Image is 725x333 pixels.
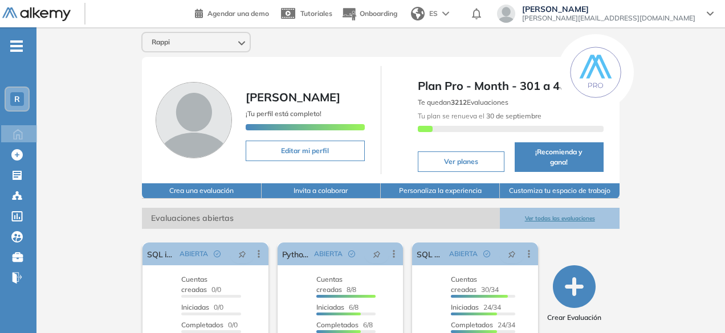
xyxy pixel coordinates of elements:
[181,303,209,311] span: Iniciadas
[411,7,425,20] img: world
[246,141,364,161] button: Editar mi perfil
[195,6,269,19] a: Agendar una demo
[152,38,170,47] span: Rappi
[147,242,175,265] a: SQL integrador
[180,249,208,259] span: ABIERTA
[10,45,23,47] i: -
[500,208,619,229] button: Ver todas las evaluaciones
[246,109,321,118] span: ¡Tu perfil está completo!
[282,242,310,265] a: Python - Growth
[156,82,232,158] img: Foto de perfil
[418,112,541,120] span: Tu plan se renueva el
[348,250,355,257] span: check-circle
[451,303,479,311] span: Iniciadas
[417,242,445,265] a: SQL Avanzado - Growth
[515,142,604,172] button: ¡Recomienda y gana!
[442,11,449,16] img: arrow
[381,183,500,199] button: Personaliza la experiencia
[14,94,20,104] span: R
[314,249,343,259] span: ABIERTA
[207,9,269,18] span: Agendar una demo
[341,2,397,26] button: Onboarding
[142,183,261,199] button: Crea una evaluación
[522,14,695,23] span: [PERSON_NAME][EMAIL_ADDRESS][DOMAIN_NAME]
[316,303,344,311] span: Iniciadas
[300,9,332,18] span: Tutoriales
[484,112,541,120] b: 30 de septiembre
[451,275,477,294] span: Cuentas creadas
[451,320,493,329] span: Completados
[451,320,515,329] span: 24/34
[429,9,438,19] span: ES
[500,183,619,199] button: Customiza tu espacio de trabajo
[246,90,340,104] span: [PERSON_NAME]
[316,303,359,311] span: 6/8
[418,151,504,172] button: Ver planes
[451,98,467,106] b: 3212
[483,250,490,257] span: check-circle
[418,77,604,94] span: Plan Pro - Month - 301 a 400
[522,5,695,14] span: [PERSON_NAME]
[451,303,501,311] span: 24/34
[214,250,221,257] span: check-circle
[230,245,255,263] button: pushpin
[364,245,389,263] button: pushpin
[373,249,381,258] span: pushpin
[316,320,373,329] span: 6/8
[316,275,356,294] span: 8/8
[2,7,71,22] img: Logo
[449,249,478,259] span: ABIERTA
[451,275,499,294] span: 30/34
[181,320,238,329] span: 0/0
[360,9,397,18] span: Onboarding
[418,98,508,106] span: Te quedan Evaluaciones
[181,275,221,294] span: 0/0
[547,313,601,323] span: Crear Evaluación
[508,249,516,258] span: pushpin
[316,320,359,329] span: Completados
[181,320,223,329] span: Completados
[547,265,601,323] button: Crear Evaluación
[181,303,223,311] span: 0/0
[181,275,207,294] span: Cuentas creadas
[316,275,343,294] span: Cuentas creadas
[499,245,524,263] button: pushpin
[262,183,381,199] button: Invita a colaborar
[238,249,246,258] span: pushpin
[142,208,500,229] span: Evaluaciones abiertas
